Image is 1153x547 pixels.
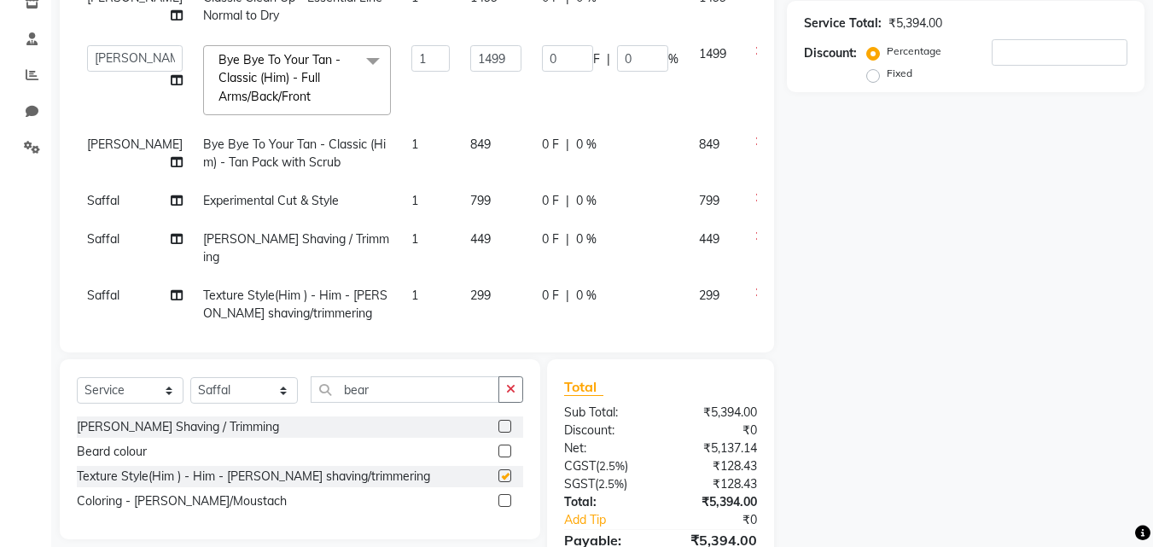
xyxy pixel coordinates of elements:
[887,44,941,59] label: Percentage
[203,231,389,265] span: [PERSON_NAME] Shaving / Trimming
[566,192,569,210] span: |
[564,378,603,396] span: Total
[564,476,595,492] span: SGST
[679,511,771,529] div: ₹0
[87,137,183,152] span: [PERSON_NAME]
[699,46,726,61] span: 1499
[551,475,661,493] div: ( )
[87,193,119,208] span: Saffal
[551,511,678,529] a: Add Tip
[470,193,491,208] span: 799
[411,137,418,152] span: 1
[542,287,559,305] span: 0 F
[661,493,770,511] div: ₹5,394.00
[542,230,559,248] span: 0 F
[576,192,597,210] span: 0 %
[87,231,119,247] span: Saffal
[887,66,912,81] label: Fixed
[551,422,661,439] div: Discount:
[542,136,559,154] span: 0 F
[311,376,499,403] input: Search or Scan
[77,468,430,486] div: Texture Style(Him ) - Him - [PERSON_NAME] shaving/trimmering
[470,288,491,303] span: 299
[593,50,600,68] span: F
[551,404,661,422] div: Sub Total:
[311,89,318,104] a: x
[804,15,882,32] div: Service Total:
[411,231,418,247] span: 1
[888,15,942,32] div: ₹5,394.00
[661,422,770,439] div: ₹0
[699,288,719,303] span: 299
[576,230,597,248] span: 0 %
[566,287,569,305] span: |
[661,475,770,493] div: ₹128.43
[566,230,569,248] span: |
[576,287,597,305] span: 0 %
[87,288,119,303] span: Saffal
[699,193,719,208] span: 799
[470,231,491,247] span: 449
[804,44,857,62] div: Discount:
[77,443,147,461] div: Beard colour
[661,457,770,475] div: ₹128.43
[77,492,287,510] div: Coloring - [PERSON_NAME]/Moustach
[661,439,770,457] div: ₹5,137.14
[699,231,719,247] span: 449
[566,136,569,154] span: |
[411,288,418,303] span: 1
[607,50,610,68] span: |
[576,136,597,154] span: 0 %
[551,439,661,457] div: Net:
[668,50,678,68] span: %
[203,193,339,208] span: Experimental Cut & Style
[218,52,341,104] span: Bye Bye To Your Tan - Classic (Him) - Full Arms/Back/Front
[542,192,559,210] span: 0 F
[661,404,770,422] div: ₹5,394.00
[470,137,491,152] span: 849
[203,137,386,170] span: Bye Bye To Your Tan - Classic (Him) - Tan Pack with Scrub
[599,459,625,473] span: 2.5%
[203,288,387,321] span: Texture Style(Him ) - Him - [PERSON_NAME] shaving/trimmering
[411,193,418,208] span: 1
[564,458,596,474] span: CGST
[551,493,661,511] div: Total:
[699,137,719,152] span: 849
[77,418,279,436] div: [PERSON_NAME] Shaving / Trimming
[551,457,661,475] div: ( )
[598,477,624,491] span: 2.5%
